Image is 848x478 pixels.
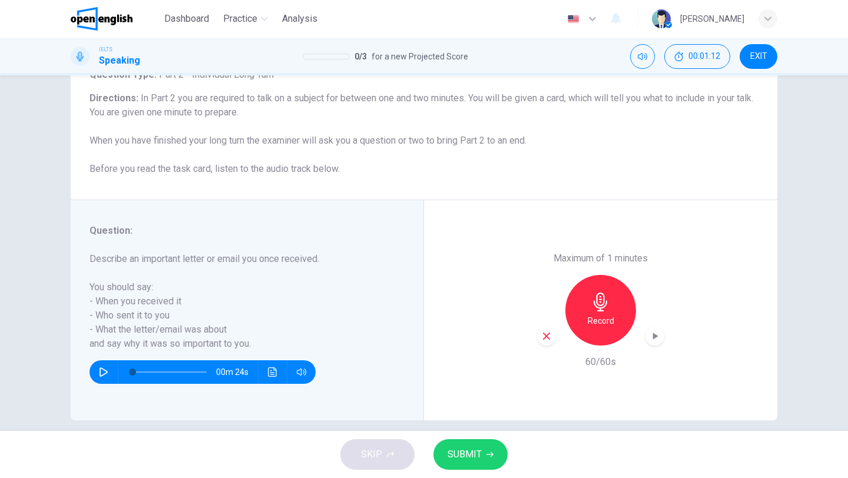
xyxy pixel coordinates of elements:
button: Analysis [277,8,322,29]
div: Mute [630,44,655,69]
img: en [566,15,581,24]
h6: 60/60s [585,355,616,369]
button: Click to see the audio transcription [263,360,282,384]
button: Dashboard [160,8,214,29]
span: EXIT [750,52,767,61]
span: Practice [223,12,257,26]
h6: Record [588,314,614,328]
button: 00:01:12 [664,44,730,69]
div: Hide [664,44,730,69]
span: In Part 2 you are required to talk on a subject for between one and two minutes. You will be give... [90,92,753,174]
span: SUBMIT [448,446,482,463]
a: OpenEnglish logo [71,7,160,31]
h6: Maximum of 1 minutes [554,251,648,265]
button: SUBMIT [433,439,508,470]
button: Practice [218,8,273,29]
span: for a new Projected Score [372,49,468,64]
div: [PERSON_NAME] [680,12,744,26]
h6: Describe an important letter or email you once received. You should say: - When you received it -... [90,252,390,351]
span: Dashboard [164,12,209,26]
span: IELTS [99,45,112,54]
span: 0 / 3 [355,49,367,64]
img: Profile picture [652,9,671,28]
span: 00:01:12 [688,52,720,61]
button: EXIT [740,44,777,69]
h6: Question : [90,224,390,238]
span: 00m 24s [216,360,258,384]
h6: Directions : [90,91,758,176]
img: OpenEnglish logo [71,7,132,31]
h1: Speaking [99,54,140,68]
span: Analysis [282,12,317,26]
button: Record [565,275,636,346]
